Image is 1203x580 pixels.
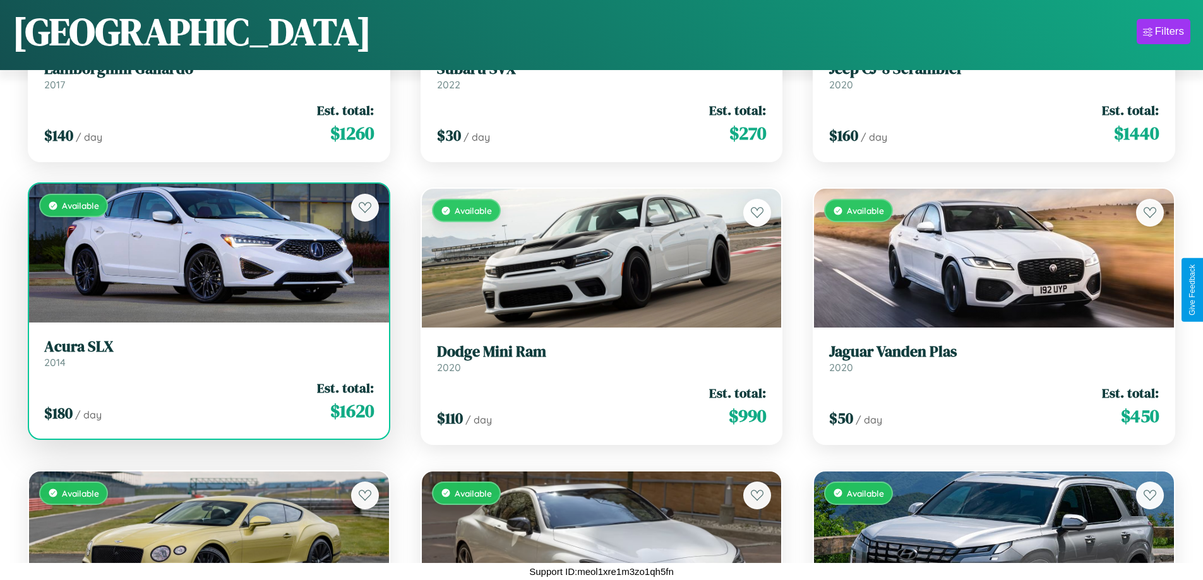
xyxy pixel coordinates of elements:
[330,121,374,146] span: $ 1260
[1155,25,1184,38] div: Filters
[829,343,1159,361] h3: Jaguar Vanden Plas
[1188,264,1197,316] div: Give Feedback
[62,488,99,499] span: Available
[62,200,99,211] span: Available
[437,408,463,429] span: $ 110
[44,338,374,356] h3: Acura SLX
[317,101,374,119] span: Est. total:
[44,403,73,423] span: $ 180
[317,379,374,397] span: Est. total:
[829,60,1159,91] a: Jeep CJ-8 Scrambler2020
[729,403,766,429] span: $ 990
[1102,101,1159,119] span: Est. total:
[76,131,102,143] span: / day
[44,338,374,369] a: Acura SLX2014
[1137,19,1190,44] button: Filters
[709,101,766,119] span: Est. total:
[847,488,884,499] span: Available
[75,408,102,421] span: / day
[729,121,766,146] span: $ 270
[709,384,766,402] span: Est. total:
[829,343,1159,374] a: Jaguar Vanden Plas2020
[437,343,767,374] a: Dodge Mini Ram2020
[529,563,673,580] p: Support ID: meol1xre1m3zo1qh5fn
[44,78,65,91] span: 2017
[856,413,882,426] span: / day
[437,78,460,91] span: 2022
[437,361,461,374] span: 2020
[829,408,853,429] span: $ 50
[437,125,461,146] span: $ 30
[464,131,490,143] span: / day
[829,78,853,91] span: 2020
[829,361,853,374] span: 2020
[437,343,767,361] h3: Dodge Mini Ram
[455,488,492,499] span: Available
[847,205,884,216] span: Available
[1121,403,1159,429] span: $ 450
[455,205,492,216] span: Available
[44,60,374,91] a: Lamborghini Gallardo2017
[861,131,887,143] span: / day
[437,60,767,91] a: Subaru SVX2022
[1114,121,1159,146] span: $ 1440
[465,413,492,426] span: / day
[1102,384,1159,402] span: Est. total:
[44,125,73,146] span: $ 140
[13,6,371,57] h1: [GEOGRAPHIC_DATA]
[44,356,66,369] span: 2014
[829,125,858,146] span: $ 160
[330,398,374,423] span: $ 1620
